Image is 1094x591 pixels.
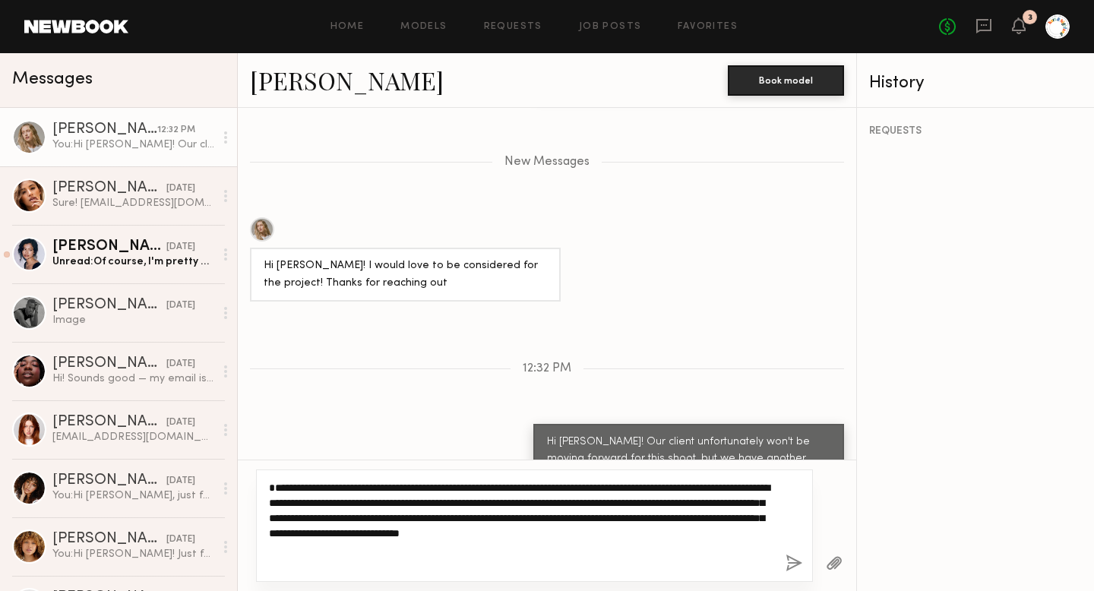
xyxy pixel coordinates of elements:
div: You: Hi [PERSON_NAME], just following up here! Let me know if you're interested, thank you! [52,488,214,503]
a: Models [400,22,447,32]
div: [PERSON_NAME] [52,532,166,547]
div: [PERSON_NAME] [52,181,166,196]
div: Sure! [EMAIL_ADDRESS][DOMAIN_NAME] [52,196,214,210]
div: 3 [1028,14,1032,22]
div: [DATE] [166,182,195,196]
div: [PERSON_NAME] [52,473,166,488]
a: Book model [728,73,844,86]
div: Hi [PERSON_NAME]! Our client unfortunately won't be moving forward for this shoot, but we have an... [547,434,830,504]
div: [DATE] [166,474,195,488]
div: [PERSON_NAME] [52,239,166,254]
div: You: Hi [PERSON_NAME]! Just following up here! Let me know if you're interested, thank you! [52,547,214,561]
span: New Messages [504,156,590,169]
a: Home [330,22,365,32]
button: Book model [728,65,844,96]
span: 12:32 PM [523,362,571,375]
div: [PERSON_NAME] [52,298,166,313]
a: Job Posts [579,22,642,32]
div: Hi! Sounds good — my email is [EMAIL_ADDRESS][DOMAIN_NAME] [52,371,214,386]
div: [DATE] [166,416,195,430]
a: [PERSON_NAME] [250,64,444,96]
div: [DATE] [166,357,195,371]
div: [PERSON_NAME] [52,122,157,137]
div: REQUESTS [869,126,1082,137]
div: [DATE] [166,240,195,254]
span: Messages [12,71,93,88]
div: [PERSON_NAME] [52,415,166,430]
a: Favorites [678,22,738,32]
div: [DATE] [166,299,195,313]
div: Image [52,313,214,327]
div: You: Hi [PERSON_NAME]! Our client unfortunately won't be moving forward for this shoot, but we ha... [52,137,214,152]
div: [EMAIL_ADDRESS][DOMAIN_NAME] [52,430,214,444]
div: Unread: Of course, I'm pretty much either a small or extra small in tops and a small in bottoms b... [52,254,214,269]
div: 12:32 PM [157,123,195,137]
div: [DATE] [166,533,195,547]
div: Hi [PERSON_NAME]! I would love to be considered for the project! Thanks for reaching out [264,258,547,292]
a: Requests [484,22,542,32]
div: History [869,74,1082,92]
div: [PERSON_NAME] [52,356,166,371]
